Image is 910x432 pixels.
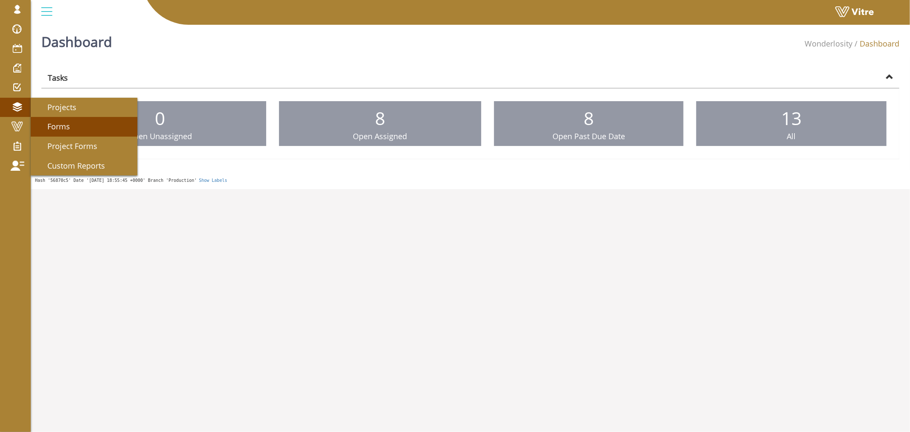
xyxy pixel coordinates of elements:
span: 8 [375,106,385,130]
span: Open Unassigned [128,131,192,141]
span: 13 [781,106,802,130]
span: 8 [584,106,594,130]
span: Project Forms [37,141,97,151]
a: 8 Open Assigned [279,101,481,146]
a: Show Labels [199,178,227,183]
a: 8 Open Past Due Date [494,101,683,146]
a: Forms [31,117,137,137]
li: Dashboard [852,38,899,50]
a: 13 All [696,101,887,146]
a: Wonderlosity [805,38,852,49]
span: Open Assigned [353,131,407,141]
a: 0 Open Unassigned [54,101,266,146]
a: Custom Reports [31,156,137,176]
span: Forms [37,121,70,131]
a: Project Forms [31,137,137,156]
a: Projects [31,98,137,117]
span: Custom Reports [37,161,105,171]
span: Open Past Due Date [552,131,625,141]
h1: Dashboard [41,21,112,58]
strong: Tasks [48,73,68,83]
span: Projects [37,102,76,112]
span: 0 [155,106,166,130]
span: All [787,131,796,141]
span: Hash '56870c5' Date '[DATE] 18:55:45 +0000' Branch 'Production' [35,178,197,183]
